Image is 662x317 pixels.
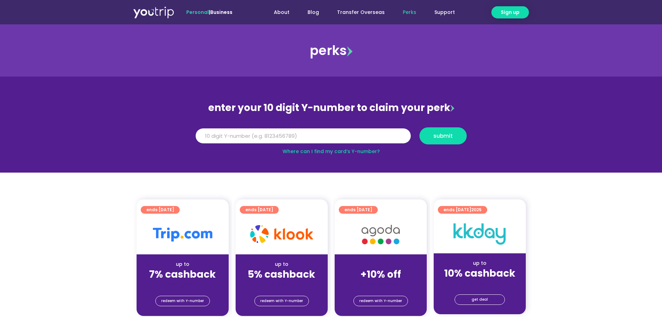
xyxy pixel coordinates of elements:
span: Sign up [501,9,520,16]
form: Y Number [196,127,467,150]
span: submit [433,133,453,138]
a: About [265,6,299,19]
strong: 10% cashback [444,267,515,280]
div: (for stays only) [439,280,520,287]
span: | [186,9,232,16]
span: ends [DATE] [146,206,174,214]
div: (for stays only) [340,281,421,288]
a: Perks [394,6,425,19]
input: 10 digit Y-number (e.g. 8123456789) [196,128,411,144]
span: ends [DATE] [344,206,372,214]
div: up to [241,261,322,268]
span: up to [374,261,387,268]
nav: Menu [251,6,464,19]
a: Transfer Overseas [328,6,394,19]
a: Sign up [491,6,529,18]
a: ends [DATE] [240,206,279,214]
div: up to [439,260,520,267]
a: Blog [299,6,328,19]
div: up to [142,261,223,268]
span: redeem with Y-number [161,296,204,306]
div: (for stays only) [241,281,322,288]
a: redeem with Y-number [155,296,210,306]
div: enter your 10 digit Y-number to claim your perk [192,99,470,117]
strong: +10% off [360,268,401,281]
a: redeem with Y-number [254,296,309,306]
strong: 7% cashback [149,268,216,281]
a: redeem with Y-number [353,296,408,306]
a: ends [DATE]2025 [438,206,487,214]
span: redeem with Y-number [260,296,303,306]
span: get deal [472,295,488,304]
span: ends [DATE] [245,206,273,214]
a: Support [425,6,464,19]
a: ends [DATE] [141,206,180,214]
a: ends [DATE] [339,206,378,214]
span: redeem with Y-number [359,296,402,306]
div: (for stays only) [142,281,223,288]
a: Business [210,9,232,16]
a: get deal [455,294,505,305]
a: Where can I find my card’s Y-number? [283,148,380,155]
strong: 5% cashback [248,268,315,281]
button: submit [419,127,467,144]
span: Personal [186,9,209,16]
span: 2025 [471,207,482,213]
span: ends [DATE] [443,206,482,214]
